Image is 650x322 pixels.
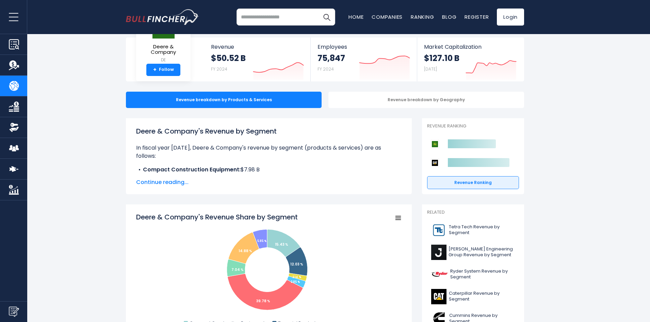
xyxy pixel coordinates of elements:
[449,291,515,302] span: Caterpillar Revenue by Segment
[431,289,447,304] img: CAT logo
[291,280,300,284] tspan: 2.85 %
[431,267,448,282] img: R logo
[411,13,434,20] a: Ranking
[427,123,519,129] p: Revenue Ranking
[239,248,252,254] tspan: 14.88 %
[204,37,311,81] a: Revenue $50.52 B FY 2024
[449,224,515,236] span: Tetra Tech Revenue by Segment
[450,269,515,280] span: Ryder System Revenue by Segment
[318,53,345,63] strong: 75,847
[497,9,524,26] a: Login
[465,13,489,20] a: Register
[211,44,304,50] span: Revenue
[417,37,523,81] a: Market Capitalization $127.10 B [DATE]
[328,92,524,108] div: Revenue breakdown by Geography
[427,243,519,262] a: [PERSON_NAME] Engineering Group Revenue by Segment
[427,287,519,306] a: Caterpillar Revenue by Segment
[9,122,19,133] img: Ownership
[146,64,180,76] a: +Follow
[153,67,157,73] strong: +
[136,166,402,174] li: $7.98 B
[143,166,241,173] b: Compact Construction Equipment:
[211,53,246,63] strong: $50.52 B
[430,140,439,149] img: Deere & Company competitors logo
[318,44,410,50] span: Employees
[430,158,439,167] img: Caterpillar competitors logo
[211,66,227,72] small: FY 2024
[372,13,403,20] a: Companies
[424,66,437,72] small: [DATE]
[427,210,519,215] p: Related
[136,144,402,160] p: In fiscal year [DATE], Deere & Company's revenue by segment (products & services) are as follows:
[126,9,199,25] img: bullfincher logo
[141,16,185,64] a: Deere & Company DE
[311,37,417,81] a: Employees 75,847 FY 2024
[427,176,519,189] a: Revenue Ranking
[142,57,185,63] small: DE
[136,212,298,222] tspan: Deere & Company's Revenue Share by Segment
[431,245,446,260] img: J logo
[424,53,459,63] strong: $127.10 B
[136,126,402,136] h1: Deere & Company's Revenue by Segment
[449,246,515,258] span: [PERSON_NAME] Engineering Group Revenue by Segment
[256,298,270,304] tspan: 39.78 %
[427,221,519,240] a: Tetra Tech Revenue by Segment
[275,242,288,247] tspan: 15.43 %
[257,239,266,243] tspan: 5.85 %
[290,262,303,267] tspan: 12.03 %
[424,44,517,50] span: Market Capitalization
[431,223,447,238] img: TTEK logo
[136,178,402,186] span: Continue reading...
[126,92,322,108] div: Revenue breakdown by Products & Services
[427,265,519,284] a: Ryder System Revenue by Segment
[318,9,335,26] button: Search
[142,44,185,55] span: Deere & Company
[126,9,199,25] a: Go to homepage
[292,275,301,279] tspan: 2.14 %
[442,13,456,20] a: Blog
[318,66,334,72] small: FY 2024
[348,13,363,20] a: Home
[231,267,244,272] tspan: 7.04 %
